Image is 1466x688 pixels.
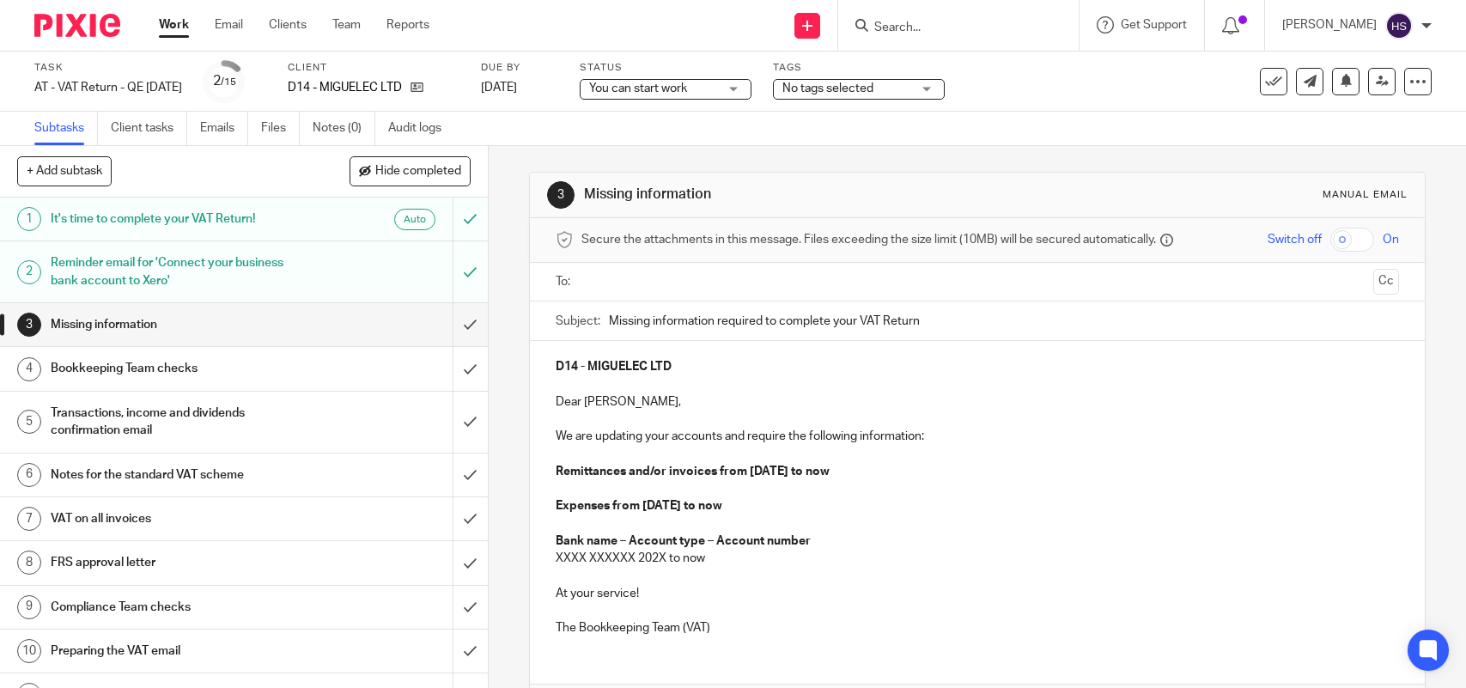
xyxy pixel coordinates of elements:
[313,112,375,145] a: Notes (0)
[394,209,435,230] div: Auto
[213,71,236,91] div: 2
[34,61,182,75] label: Task
[556,393,1398,411] p: Dear [PERSON_NAME],
[350,156,471,186] button: Hide completed
[581,231,1156,248] span: Secure the attachments in this message. Files exceeding the size limit (10MB) will be secured aut...
[261,112,300,145] a: Files
[386,16,429,33] a: Reports
[17,313,41,337] div: 3
[1323,188,1408,202] div: Manual email
[51,550,307,575] h1: FRS approval letter
[773,61,945,75] label: Tags
[556,619,1398,636] p: The Bookkeeping Team (VAT)
[17,507,41,531] div: 7
[51,312,307,338] h1: Missing information
[1373,269,1399,295] button: Cc
[17,156,112,186] button: + Add subtask
[481,82,517,94] span: [DATE]
[1385,12,1413,40] img: svg%3E
[17,357,41,381] div: 4
[34,79,182,96] div: AT - VAT Return - QE [DATE]
[51,206,307,232] h1: It's time to complete your VAT Return!
[34,79,182,96] div: AT - VAT Return - QE 30-09-2025
[288,79,402,96] p: D14 - MIGUELEC LTD
[556,466,830,478] strong: Remittances and/or invoices from [DATE] to now
[332,16,361,33] a: Team
[17,595,41,619] div: 9
[34,112,98,145] a: Subtasks
[17,207,41,231] div: 1
[1268,231,1322,248] span: Switch off
[375,165,461,179] span: Hide completed
[17,551,41,575] div: 8
[51,250,307,294] h1: Reminder email for 'Connect your business bank account to Xero'
[556,313,600,330] label: Subject:
[221,77,236,87] small: /15
[556,500,722,512] strong: Expenses from [DATE] to now
[589,82,687,94] span: You can start work
[215,16,243,33] a: Email
[580,61,751,75] label: Status
[782,82,873,94] span: No tags selected
[51,356,307,381] h1: Bookkeeping Team checks
[17,410,41,434] div: 5
[200,112,248,145] a: Emails
[388,112,454,145] a: Audit logs
[159,16,189,33] a: Work
[51,638,307,664] h1: Preparing the VAT email
[17,639,41,663] div: 10
[556,428,1398,445] p: We are updating your accounts and require the following information:
[51,462,307,488] h1: Notes for the standard VAT scheme
[17,260,41,284] div: 2
[51,400,307,444] h1: Transactions, income and dividends confirmation email
[556,585,1398,602] p: At your service!
[1121,19,1187,31] span: Get Support
[34,14,120,37] img: Pixie
[481,61,558,75] label: Due by
[17,463,41,487] div: 6
[547,181,575,209] div: 3
[111,112,187,145] a: Client tasks
[288,61,459,75] label: Client
[556,550,1398,567] p: XXXX XXXXXX 202X to now
[1383,231,1399,248] span: On
[873,21,1027,36] input: Search
[51,594,307,620] h1: Compliance Team checks
[556,273,575,290] label: To:
[1282,16,1377,33] p: [PERSON_NAME]
[556,535,811,547] strong: Bank name – Account type – Account number
[51,506,307,532] h1: VAT on all invoices
[584,186,1014,204] h1: Missing information
[269,16,307,33] a: Clients
[556,361,672,373] strong: D14 - MIGUELEC LTD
